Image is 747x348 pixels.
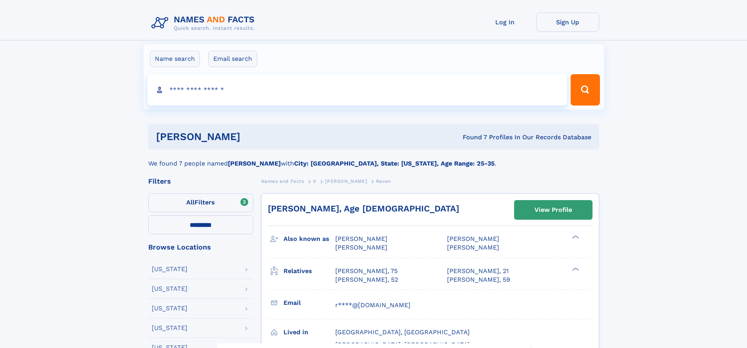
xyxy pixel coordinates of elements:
[536,13,599,32] a: Sign Up
[335,235,387,242] span: [PERSON_NAME]
[313,176,316,186] a: S
[152,286,187,292] div: [US_STATE]
[351,133,591,142] div: Found 7 Profiles In Our Records Database
[148,244,253,251] div: Browse Locations
[150,51,200,67] label: Name search
[284,296,335,310] h3: Email
[152,266,187,272] div: [US_STATE]
[570,266,580,271] div: ❯
[313,179,316,184] span: S
[294,160,494,167] b: City: [GEOGRAPHIC_DATA], State: [US_STATE], Age Range: 25-35
[447,275,510,284] a: [PERSON_NAME], 59
[148,193,253,212] label: Filters
[447,244,499,251] span: [PERSON_NAME]
[228,160,281,167] b: [PERSON_NAME]
[261,176,304,186] a: Names and Facts
[335,275,398,284] a: [PERSON_NAME], 52
[447,235,499,242] span: [PERSON_NAME]
[152,325,187,331] div: [US_STATE]
[284,264,335,278] h3: Relatives
[186,199,194,206] span: All
[284,326,335,339] h3: Lived in
[474,13,536,32] a: Log In
[284,232,335,246] h3: Also known as
[152,305,187,312] div: [US_STATE]
[335,267,398,275] a: [PERSON_NAME], 75
[514,200,592,219] a: View Profile
[447,267,509,275] a: [PERSON_NAME], 21
[571,74,600,106] button: Search Button
[325,176,367,186] a: [PERSON_NAME]
[325,179,367,184] span: [PERSON_NAME]
[148,13,261,34] img: Logo Names and Facts
[148,149,599,168] div: We found 7 people named with .
[335,244,387,251] span: [PERSON_NAME]
[156,132,352,142] h1: [PERSON_NAME]
[148,178,253,185] div: Filters
[208,51,257,67] label: Email search
[376,179,391,184] span: Raven
[335,328,470,336] span: [GEOGRAPHIC_DATA], [GEOGRAPHIC_DATA]
[534,201,572,219] div: View Profile
[268,204,459,213] a: [PERSON_NAME], Age [DEMOGRAPHIC_DATA]
[570,235,580,240] div: ❯
[147,74,567,106] input: search input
